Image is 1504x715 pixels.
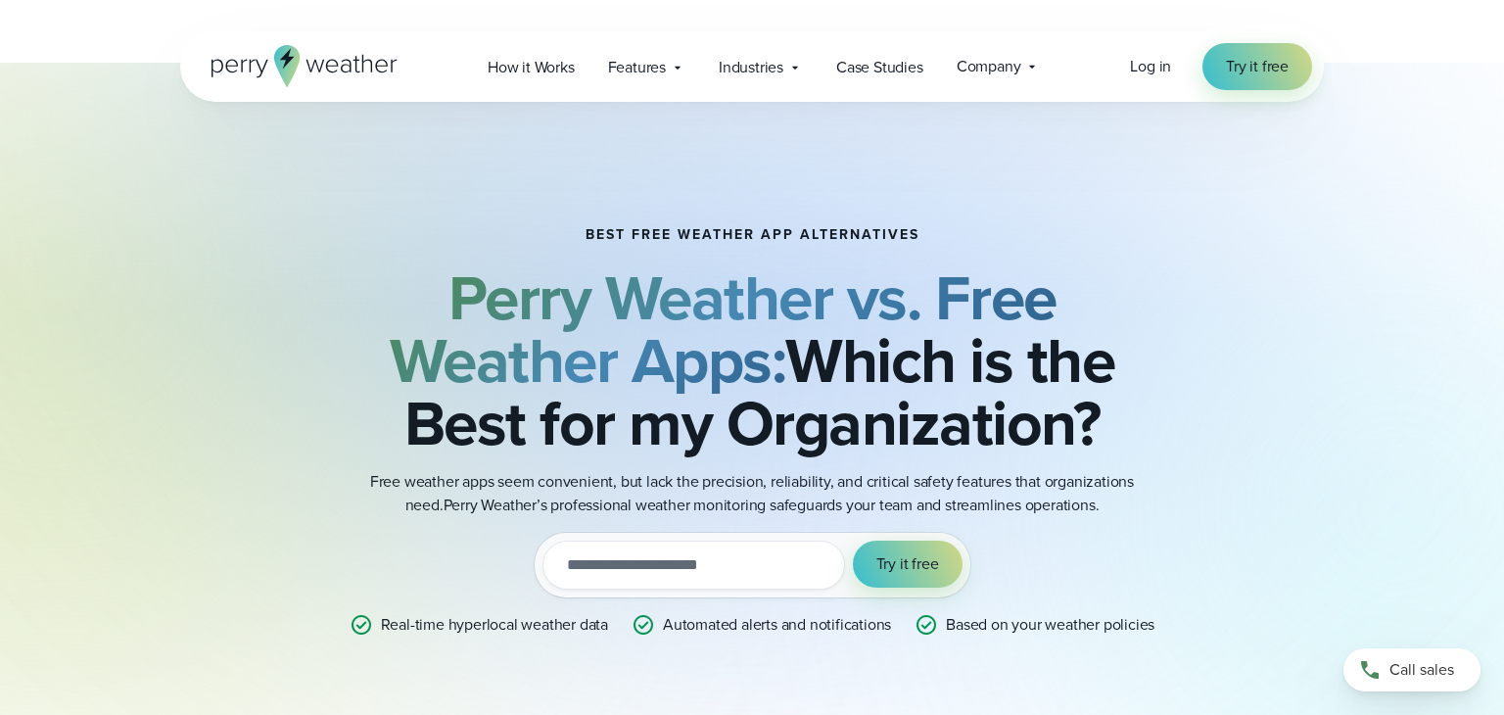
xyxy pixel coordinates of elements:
a: Call sales [1343,648,1480,691]
a: Log in [1130,55,1171,78]
p: Based on your weather policies [946,613,1154,637]
button: Try it free [853,541,963,588]
span: Industries [719,56,783,79]
span: Try it free [876,552,939,576]
span: Perry Weather’s professional weather monitoring safeguards your team and streamlines operations. [444,494,1100,516]
a: How it Works [471,47,591,87]
span: Call sales [1389,658,1454,682]
a: Try it free [1202,43,1312,90]
span: Log in [1130,55,1171,77]
span: Case Studies [836,56,923,79]
p: Automated alerts and notifications [663,613,891,637]
h1: BEST FREE WEATHER APP ALTERNATIVES [586,227,919,243]
b: Perry Weather vs. Free Weather Apps: [390,252,1057,406]
a: Case Studies [820,47,940,87]
h2: Which is the Best for my Organization? [278,266,1226,454]
span: Company [957,55,1021,78]
span: Free weather apps seem convenient, but lack the precision, reliability, and critical safety featu... [370,470,1134,516]
span: Try it free [1226,55,1289,78]
span: How it Works [488,56,575,79]
span: Features [608,56,666,79]
p: Real-time hyperlocal weather data [381,613,608,637]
